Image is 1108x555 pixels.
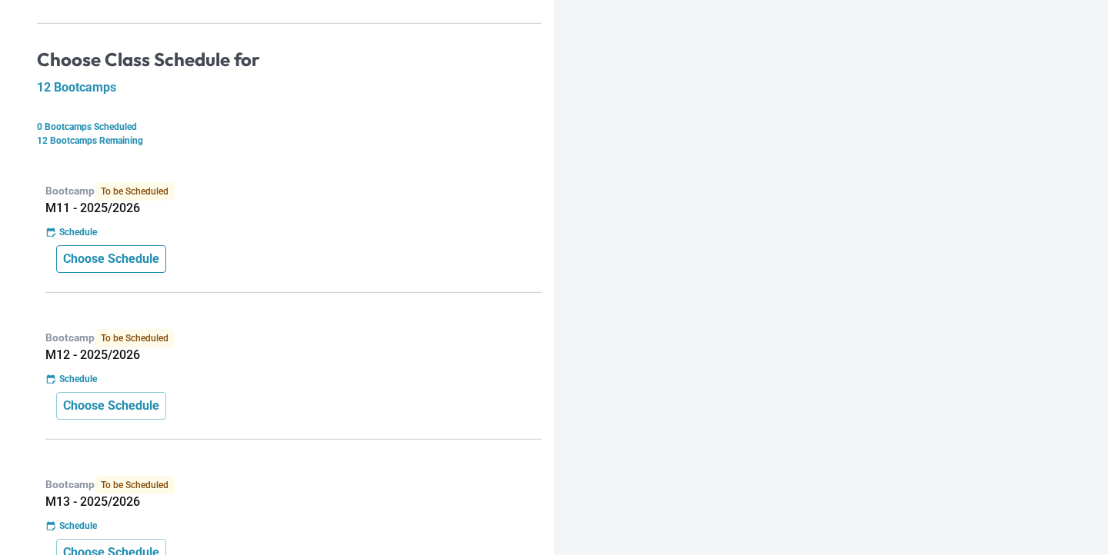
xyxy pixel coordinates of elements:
[95,182,175,201] span: To be Scheduled
[63,250,159,268] p: Choose Schedule
[56,392,166,420] button: Choose Schedule
[59,519,97,533] p: Schedule
[45,347,542,363] h5: M12 - 2025/2026
[63,397,159,415] p: Choose Schedule
[37,134,542,148] p: 12 Bootcamps Remaining
[37,48,542,71] h4: Choose Class Schedule for
[45,182,542,201] p: Bootcamp
[95,329,175,347] span: To be Scheduled
[95,476,175,494] span: To be Scheduled
[37,80,542,95] h5: 12 Bootcamps
[59,372,97,386] p: Schedule
[56,245,166,273] button: Choose Schedule
[37,120,542,134] p: 0 Bootcamps Scheduled
[45,476,542,494] p: Bootcamp
[45,201,542,216] h5: M11 - 2025/2026
[45,494,542,510] h5: M13 - 2025/2026
[59,225,97,239] p: Schedule
[45,329,542,347] p: Bootcamp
